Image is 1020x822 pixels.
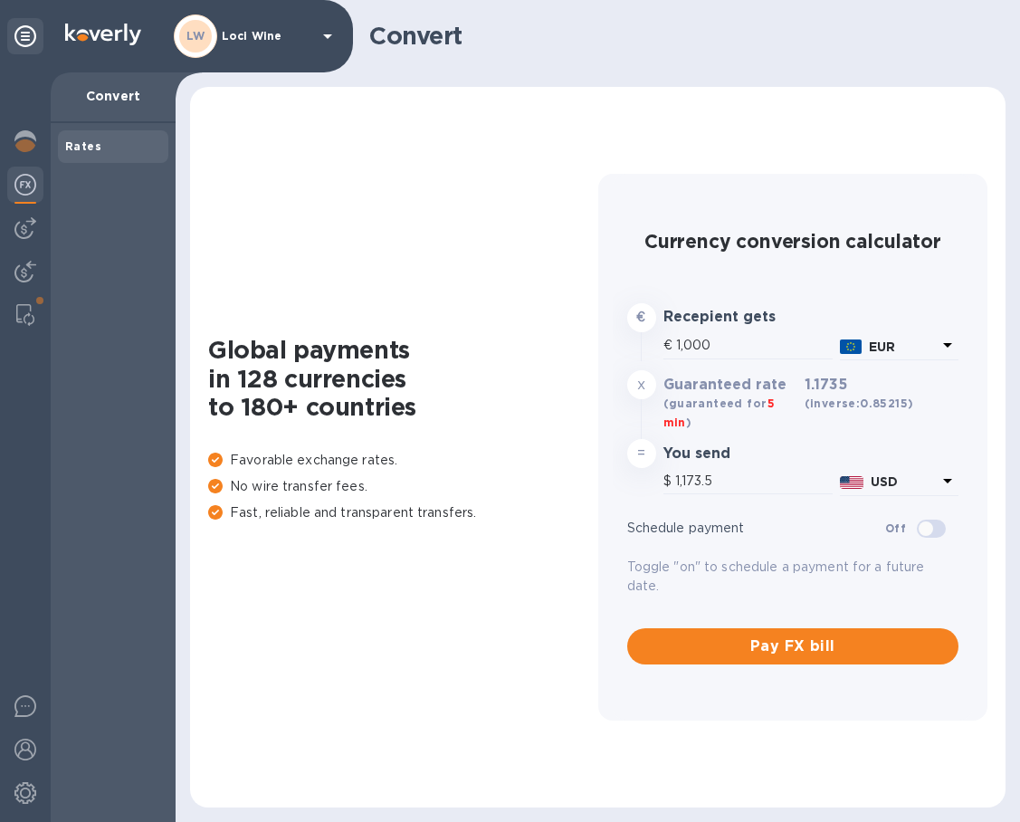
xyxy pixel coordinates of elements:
span: Pay FX bill [642,636,945,657]
b: LW [186,29,205,43]
b: (inverse: 0.85215 ) [805,397,914,410]
div: Unpin categories [7,18,43,54]
img: Foreign exchange [14,174,36,196]
h3: Guaranteed rate [663,377,797,394]
p: Toggle "on" to schedule a payment for a future date. [627,558,959,596]
p: Fast, reliable and transparent transfers. [208,503,598,522]
strong: € [636,310,645,324]
b: (guaranteed for ) [663,397,775,429]
img: USD [840,476,864,489]
h1: Convert [369,22,991,51]
img: Logo [65,24,141,45]
input: Amount [676,332,833,359]
button: Pay FX bill [627,628,959,664]
b: Off [885,521,906,535]
p: Favorable exchange rates. [208,451,598,470]
p: Convert [65,87,161,105]
div: = [627,439,656,468]
h1: Global payments in 128 currencies to 180+ countries [208,336,598,422]
span: 5 min [663,397,775,429]
div: € [663,332,676,359]
b: USD [871,474,898,489]
p: Schedule payment [627,519,885,538]
h2: Currency conversion calculator [627,230,959,253]
h3: Recepient gets [663,309,797,326]
div: x [627,370,656,399]
p: No wire transfer fees. [208,477,598,496]
p: Loci Wine [222,30,312,43]
b: Rates [65,139,101,153]
div: $ [663,468,675,495]
input: Amount [675,468,833,495]
h3: You send [663,445,797,463]
b: EUR [869,339,895,354]
h3: 1.1735 [805,377,914,413]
